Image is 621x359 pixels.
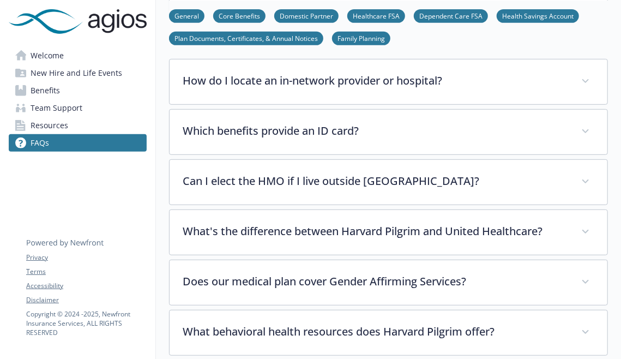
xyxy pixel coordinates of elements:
span: Resources [31,117,68,134]
a: FAQs [9,134,147,152]
p: What behavioral health resources does Harvard Pilgrim offer? [183,324,568,340]
div: Does our medical plan cover Gender Affirming Services? [170,260,607,305]
a: Core Benefits [213,10,266,21]
a: Terms [26,267,146,277]
a: Healthcare FSA [347,10,405,21]
span: FAQs [31,134,49,152]
p: Does our medical plan cover Gender Affirming Services? [183,273,568,290]
div: What's the difference between Harvard Pilgrim and United Healthcare? [170,210,607,255]
a: New Hire and Life Events [9,64,147,82]
span: Team Support [31,99,82,117]
a: Team Support [9,99,147,117]
span: Benefits [31,82,60,99]
a: Resources [9,117,147,134]
span: New Hire and Life Events [31,64,122,82]
a: General [169,10,204,21]
p: How do I locate an in-network provider or hospital? [183,73,568,89]
p: Which benefits provide an ID card? [183,123,568,139]
div: Can I elect the HMO if I live outside [GEOGRAPHIC_DATA]? [170,160,607,205]
a: Disclaimer [26,295,146,305]
a: Health Savings Account [497,10,579,21]
p: What's the difference between Harvard Pilgrim and United Healthcare? [183,223,568,240]
div: Which benefits provide an ID card? [170,110,607,154]
a: Plan Documents, Certificates, & Annual Notices [169,33,323,43]
a: Privacy [26,253,146,262]
p: Can I elect the HMO if I live outside [GEOGRAPHIC_DATA]? [183,173,568,189]
div: What behavioral health resources does Harvard Pilgrim offer? [170,310,607,355]
p: Copyright © 2024 - 2025 , Newfront Insurance Services, ALL RIGHTS RESERVED [26,309,146,337]
a: Dependent Care FSA [414,10,488,21]
a: Welcome [9,47,147,64]
a: Accessibility [26,281,146,291]
a: Domestic Partner [274,10,339,21]
span: Welcome [31,47,64,64]
div: How do I locate an in-network provider or hospital? [170,59,607,104]
a: Family Planning [332,33,390,43]
a: Benefits [9,82,147,99]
